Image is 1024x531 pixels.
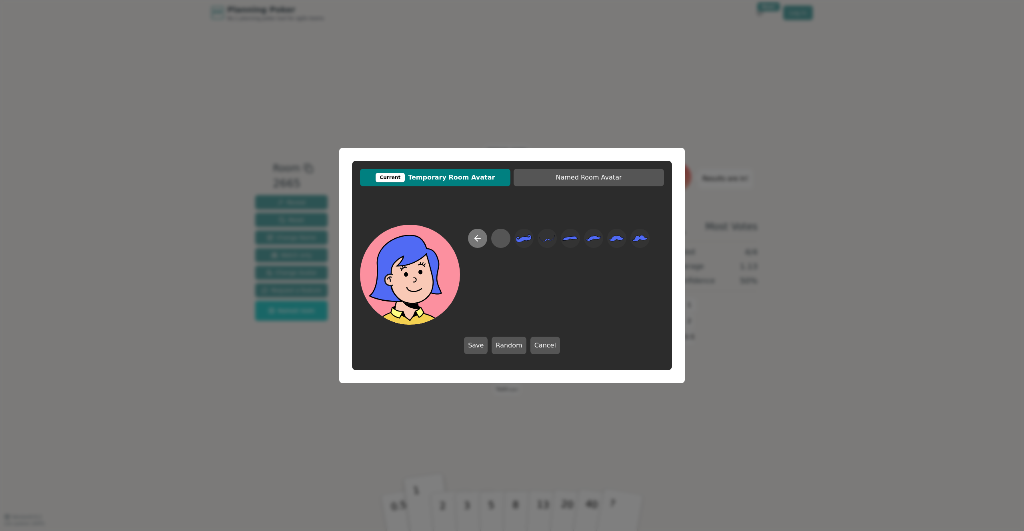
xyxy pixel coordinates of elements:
[364,173,506,182] span: Temporary Room Avatar
[360,169,510,186] button: CurrentTemporary Room Avatar
[376,173,405,182] div: Current
[492,337,526,354] button: Random
[530,337,560,354] button: Cancel
[514,169,664,186] button: Named Room Avatar
[464,337,488,354] button: Save
[518,173,660,182] span: Named Room Avatar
